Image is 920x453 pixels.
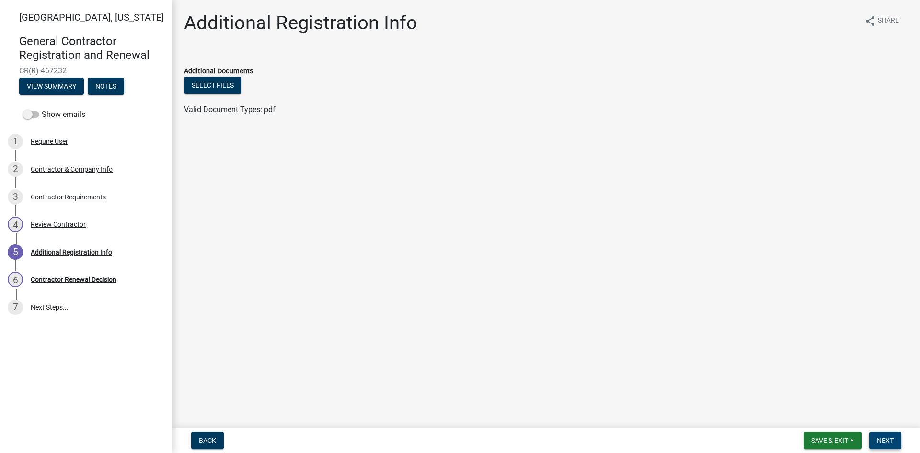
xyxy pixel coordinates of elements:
button: shareShare [857,12,907,30]
span: [GEOGRAPHIC_DATA], [US_STATE] [19,12,164,23]
span: Save & Exit [811,437,848,444]
span: Share [878,15,899,27]
wm-modal-confirm: Notes [88,83,124,91]
div: 3 [8,189,23,205]
h1: Additional Registration Info [184,12,417,35]
button: Select files [184,77,241,94]
div: 2 [8,162,23,177]
div: 4 [8,217,23,232]
wm-modal-confirm: Summary [19,83,84,91]
div: Additional Registration Info [31,249,112,256]
span: Back [199,437,216,444]
div: 1 [8,134,23,149]
label: Additional Documents [184,68,253,75]
i: share [864,15,876,27]
button: Next [869,432,901,449]
span: CR(R)-467232 [19,66,153,75]
button: Save & Exit [804,432,862,449]
span: Next [877,437,894,444]
div: 6 [8,272,23,287]
div: Review Contractor [31,221,86,228]
span: Valid Document Types: pdf [184,105,276,114]
button: Back [191,432,224,449]
button: View Summary [19,78,84,95]
label: Show emails [23,109,85,120]
button: Notes [88,78,124,95]
div: Contractor & Company Info [31,166,113,173]
div: Contractor Renewal Decision [31,276,116,283]
div: Contractor Requirements [31,194,106,200]
div: 5 [8,244,23,260]
div: 7 [8,300,23,315]
div: Require User [31,138,68,145]
h4: General Contractor Registration and Renewal [19,35,165,62]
